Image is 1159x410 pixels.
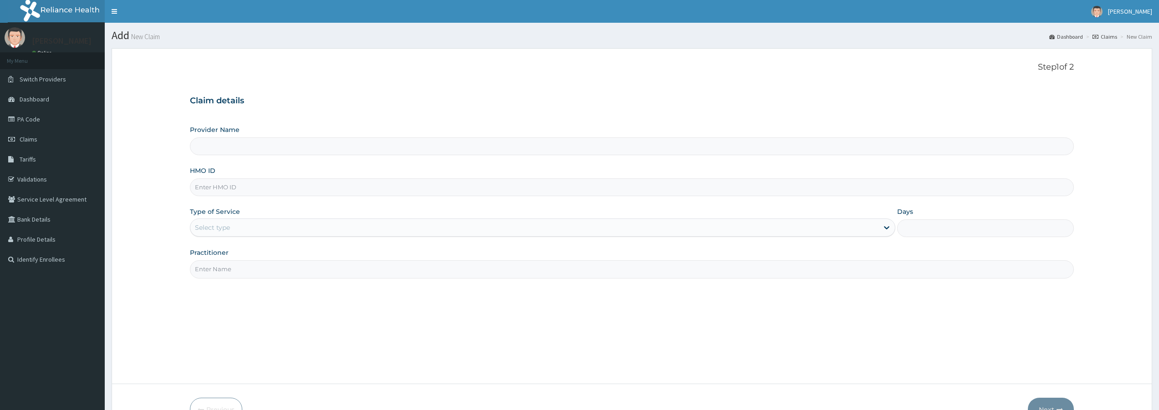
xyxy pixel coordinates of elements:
input: Enter HMO ID [190,178,1074,196]
p: Step 1 of 2 [190,62,1074,72]
img: User Image [1091,6,1103,17]
label: Type of Service [190,207,240,216]
h3: Claim details [190,96,1074,106]
a: Dashboard [1049,33,1083,40]
span: Dashboard [20,95,49,103]
a: Online [32,50,54,56]
p: [PERSON_NAME] [32,37,92,45]
li: New Claim [1118,33,1152,40]
label: Practitioner [190,248,229,257]
div: Select type [195,223,230,232]
a: Claims [1093,33,1117,40]
span: Tariffs [20,155,36,163]
span: Claims [20,135,37,143]
label: Provider Name [190,125,240,134]
h1: Add [112,30,1152,41]
span: Switch Providers [20,75,66,83]
input: Enter Name [190,260,1074,278]
small: New Claim [129,33,160,40]
span: [PERSON_NAME] [1108,7,1152,15]
label: HMO ID [190,166,215,175]
img: User Image [5,27,25,48]
label: Days [897,207,913,216]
